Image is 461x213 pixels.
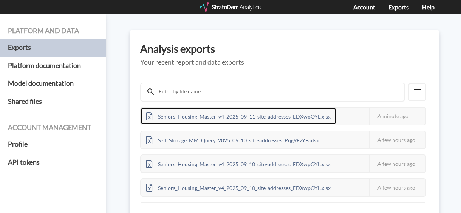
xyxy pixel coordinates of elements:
[8,93,98,111] a: Shared files
[8,124,98,131] h4: Account management
[369,179,425,196] div: A few hours ago
[158,87,395,96] input: Filter by file name
[8,153,98,171] a: API tokens
[8,39,98,57] a: Exports
[141,131,324,148] div: Self_Storage_MM_Query_2025_09_10_site-addresses_Pqg9EzYB.xlsx
[140,59,429,66] h5: Your recent report and data exports
[388,3,409,11] a: Exports
[141,136,324,142] a: Self_Storage_MM_Query_2025_09_10_site-addresses_Pqg9EzYB.xlsx
[8,27,98,35] h4: Platform and data
[369,131,425,148] div: A few hours ago
[141,184,336,190] a: Seniors_Housing_Master_v4_2025_09_10_site-addresses_EDXwpOYL.xlsx
[422,3,435,11] a: Help
[8,74,98,93] a: Model documentation
[141,112,336,119] a: Seniors_Housing_Master_v4_2025_09_11_site-addresses_EDXwpOYL.xlsx
[141,108,336,125] div: Seniors_Housing_Master_v4_2025_09_11_site-addresses_EDXwpOYL.xlsx
[8,135,98,153] a: Profile
[141,160,336,166] a: Seniors_Housing_Master_v4_2025_09_10_site-addresses_EDXwpOYL.xlsx
[141,179,336,196] div: Seniors_Housing_Master_v4_2025_09_10_site-addresses_EDXwpOYL.xlsx
[141,155,336,172] div: Seniors_Housing_Master_v4_2025_09_10_site-addresses_EDXwpOYL.xlsx
[369,155,425,172] div: A few hours ago
[140,43,429,55] h3: Analysis exports
[353,3,375,11] a: Account
[369,108,425,125] div: A minute ago
[8,57,98,75] a: Platform documentation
